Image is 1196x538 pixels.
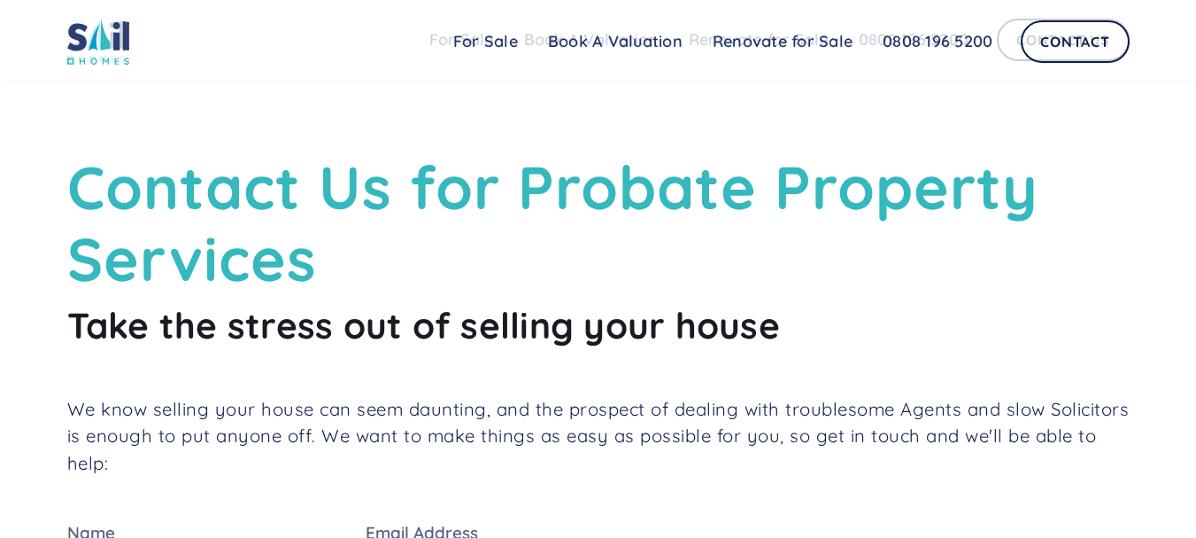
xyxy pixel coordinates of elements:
[67,151,1130,294] h1: Contact Us for Probate Property Services
[868,24,1007,59] a: 0808 196 5200
[698,24,868,59] a: Renovate for Sale
[67,396,1130,477] p: We know selling your house can seem daunting, and the prospect of dealing with troublesome Agents...
[67,303,1130,348] h2: Take the stress out of selling your house
[533,24,698,59] a: Book A Valuation
[438,24,533,59] a: For Sale
[1021,20,1129,63] a: Contact
[67,18,129,65] img: sail home logo colored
